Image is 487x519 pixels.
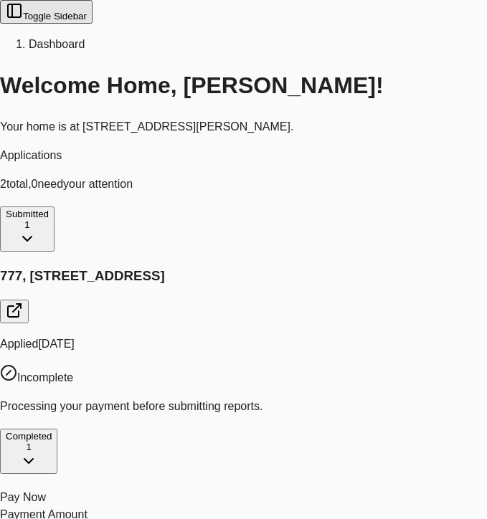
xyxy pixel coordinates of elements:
span: Completed [6,431,52,442]
span: Toggle Sidebar [23,11,87,22]
div: 1 [6,442,52,452]
span: Submitted [6,209,49,219]
div: 1 [6,219,49,230]
span: Dashboard [29,38,85,50]
span: Incomplete [17,371,73,384]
